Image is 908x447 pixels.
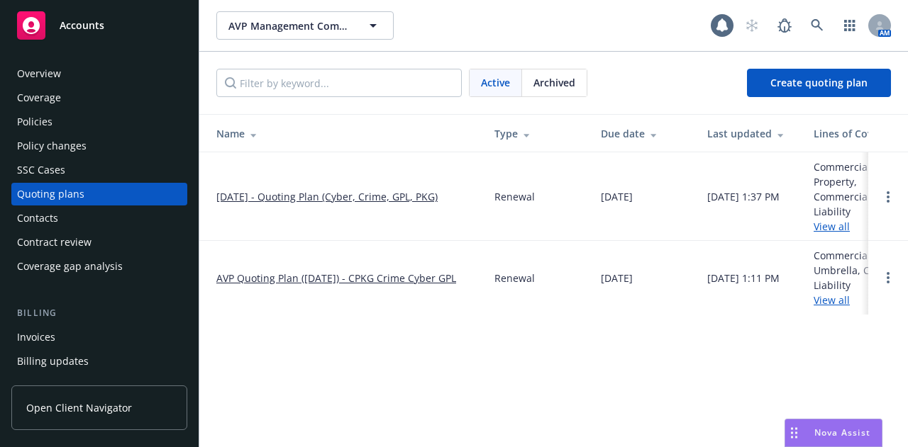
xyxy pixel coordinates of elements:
a: View all [814,293,850,307]
span: Active [481,75,510,90]
div: Coverage gap analysis [17,255,123,278]
div: Due date [601,126,685,141]
div: Name [216,126,472,141]
a: Policy changes [11,135,187,157]
input: Filter by keyword... [216,69,462,97]
a: AVP Quoting Plan ([DATE]) - CPKG Crime Cyber GPL [216,271,456,285]
span: Nova Assist [814,426,870,438]
a: Report a Bug [770,11,799,40]
div: Contract review [17,231,92,254]
a: Coverage [11,86,187,109]
div: Renewal [494,271,535,285]
a: Create quoting plan [747,69,891,97]
div: [DATE] 1:11 PM [707,271,780,285]
div: [DATE] [601,189,633,204]
div: SSC Cases [17,159,65,181]
a: Start snowing [738,11,766,40]
button: Nova Assist [785,419,882,447]
div: [DATE] [601,271,633,285]
a: Invoices [11,326,187,349]
a: Overview [11,62,187,85]
div: Contacts [17,207,58,230]
a: Open options [880,188,897,205]
button: AVP Management Company, LLC [216,11,394,40]
div: Last updated [707,126,791,141]
div: Type [494,126,578,141]
div: Policy changes [17,135,87,157]
div: Billing [11,306,187,320]
a: Switch app [836,11,864,40]
a: View all [814,220,850,233]
a: [DATE] - Quoting Plan (Cyber, Crime, GPL, PKG) [216,189,438,204]
div: Invoices [17,326,55,349]
a: Accounts [11,6,187,45]
div: Overview [17,62,61,85]
span: Archived [533,75,575,90]
a: Billing updates [11,350,187,373]
div: Billing updates [17,350,89,373]
a: Search [803,11,831,40]
div: Quoting plans [17,183,84,205]
a: Contract review [11,231,187,254]
div: Renewal [494,189,535,204]
div: Policies [17,111,52,133]
div: Drag to move [785,419,803,446]
a: Quoting plans [11,183,187,205]
span: AVP Management Company, LLC [228,18,351,33]
span: Open Client Navigator [26,400,132,415]
a: SSC Cases [11,159,187,181]
div: [DATE] 1:37 PM [707,189,780,204]
span: Create quoting plan [770,76,868,89]
a: Contacts [11,207,187,230]
a: Coverage gap analysis [11,255,187,278]
a: Open options [880,269,897,286]
div: Coverage [17,86,61,109]
a: Policies [11,111,187,133]
span: Accounts [60,20,104,31]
